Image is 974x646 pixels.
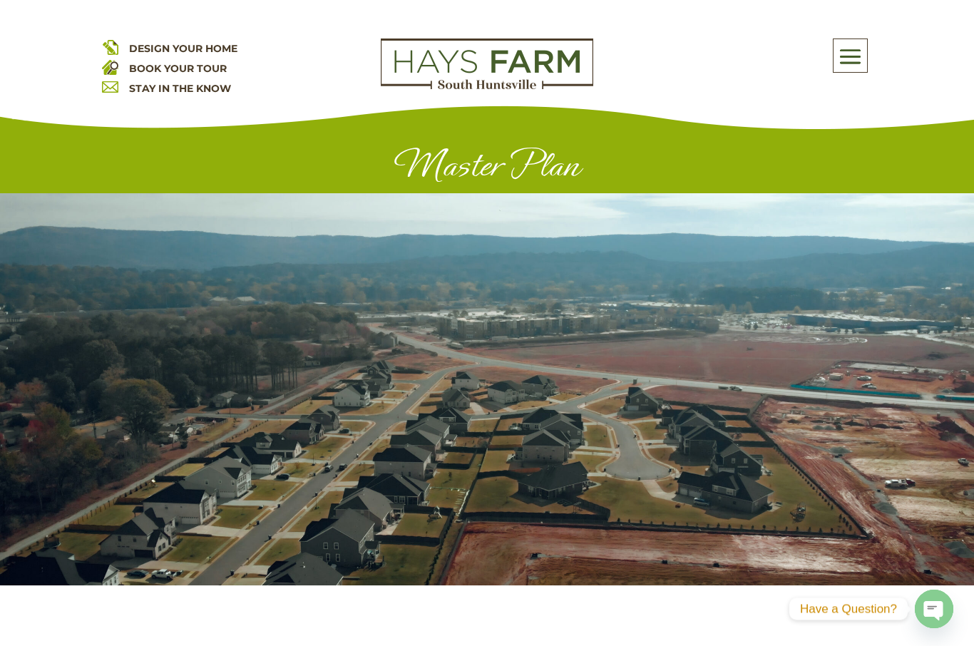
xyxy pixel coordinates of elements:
h1: Master Plan [102,144,872,193]
img: Logo [381,39,593,90]
a: BOOK YOUR TOUR [129,62,227,75]
a: STAY IN THE KNOW [129,82,231,95]
a: hays farm homes huntsville development [381,80,593,93]
img: book your home tour [102,58,118,75]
